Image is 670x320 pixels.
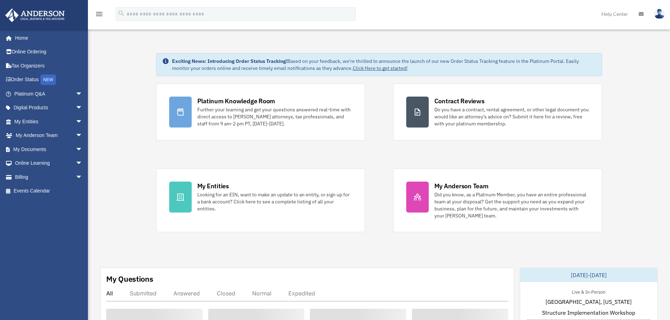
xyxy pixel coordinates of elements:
span: [GEOGRAPHIC_DATA], [US_STATE] [545,298,632,306]
a: My Entities Looking for an EIN, want to make an update to an entity, or sign up for a bank accoun... [156,169,365,232]
span: arrow_drop_down [76,129,90,143]
span: arrow_drop_down [76,115,90,129]
div: Submitted [130,290,157,297]
div: Closed [217,290,235,297]
span: arrow_drop_down [76,101,90,115]
div: Platinum Knowledge Room [197,97,275,105]
i: menu [95,10,103,18]
div: Further your learning and get your questions answered real-time with direct access to [PERSON_NAM... [197,106,352,127]
div: Answered [173,290,200,297]
a: Click Here to get started! [353,65,408,71]
img: Anderson Advisors Platinum Portal [3,8,67,22]
a: Events Calendar [5,184,93,198]
a: Order StatusNEW [5,73,93,87]
a: My Anderson Teamarrow_drop_down [5,129,93,143]
div: My Entities [197,182,229,190]
span: arrow_drop_down [76,156,90,171]
a: Digital Productsarrow_drop_down [5,101,93,115]
a: Billingarrow_drop_down [5,170,93,184]
div: Contract Reviews [434,97,485,105]
div: NEW [40,74,56,85]
div: My Anderson Team [434,182,489,190]
a: My Anderson Team Did you know, as a Platinum Member, you have an entire professional team at your... [393,169,602,232]
div: Normal [252,290,272,297]
div: Do you have a contract, rental agreement, or other legal document you would like an attorney's ad... [434,106,589,127]
a: My Entitiesarrow_drop_down [5,115,93,129]
img: User Pic [654,9,665,19]
i: search [117,9,125,17]
div: Live & In-Person [566,288,611,295]
span: arrow_drop_down [76,87,90,101]
div: All [106,290,113,297]
strong: Exciting News: Introducing Order Status Tracking! [172,58,287,64]
a: Home [5,31,90,45]
span: Structure Implementation Workshop [542,308,635,317]
a: Platinum Knowledge Room Further your learning and get your questions answered real-time with dire... [156,84,365,141]
div: Did you know, as a Platinum Member, you have an entire professional team at your disposal? Get th... [434,191,589,219]
span: arrow_drop_down [76,142,90,157]
a: Online Learningarrow_drop_down [5,156,93,170]
a: menu [95,12,103,18]
a: Contract Reviews Do you have a contract, rental agreement, or other legal document you would like... [393,84,602,141]
span: arrow_drop_down [76,170,90,184]
a: Online Ordering [5,45,93,59]
div: Expedited [288,290,315,297]
a: Platinum Q&Aarrow_drop_down [5,87,93,101]
div: [DATE]-[DATE] [520,268,657,282]
a: Tax Organizers [5,59,93,73]
div: My Questions [106,274,153,284]
div: Based on your feedback, we're thrilled to announce the launch of our new Order Status Tracking fe... [172,58,596,72]
a: My Documentsarrow_drop_down [5,142,93,156]
div: Looking for an EIN, want to make an update to an entity, or sign up for a bank account? Click her... [197,191,352,212]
